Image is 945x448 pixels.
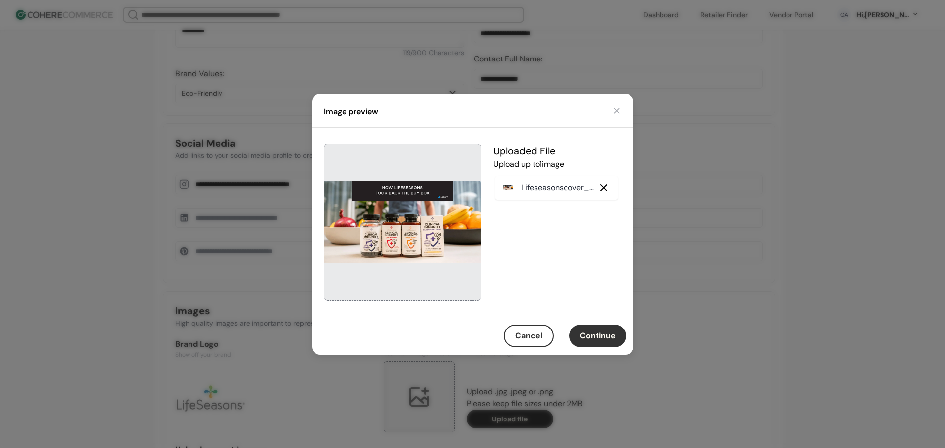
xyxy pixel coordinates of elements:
h5: Uploaded File [493,144,620,158]
h4: Image preview [324,106,378,118]
button: Continue [569,325,626,347]
p: Lifeseasonscover_360f8f_.png [521,182,596,194]
p: Upload up to 1 image [493,158,620,170]
button: Cancel [504,325,554,347]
